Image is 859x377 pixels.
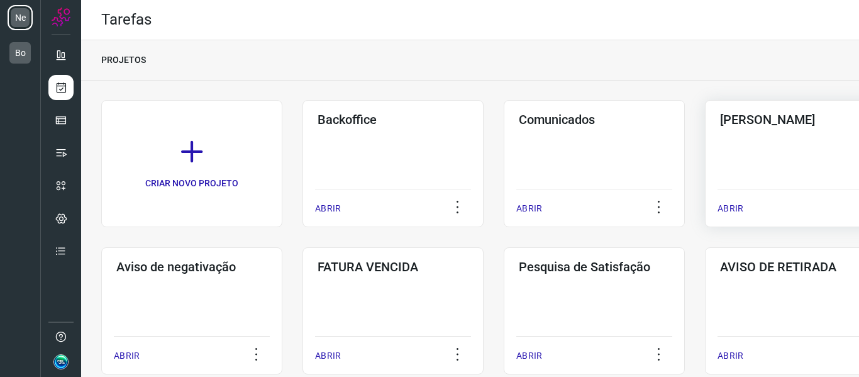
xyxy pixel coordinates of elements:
p: ABRIR [516,349,542,363]
p: ABRIR [315,349,341,363]
h3: Pesquisa de Satisfação [519,259,670,274]
p: ABRIR [114,349,140,363]
h3: FATURA VENCIDA [318,259,468,274]
li: Bo [8,40,33,65]
img: Logo [52,8,70,26]
p: ABRIR [718,202,743,215]
p: PROJETOS [101,53,146,67]
p: ABRIR [315,202,341,215]
img: 47c40af94961a9f83d4b05d5585d06bd.jpg [53,354,69,369]
h3: Backoffice [318,112,468,127]
p: ABRIR [718,349,743,363]
h3: Comunicados [519,112,670,127]
li: Ne [8,5,33,30]
h3: Aviso de negativação [116,259,267,274]
p: ABRIR [516,202,542,215]
h2: Tarefas [101,11,152,29]
p: CRIAR NOVO PROJETO [145,177,238,190]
